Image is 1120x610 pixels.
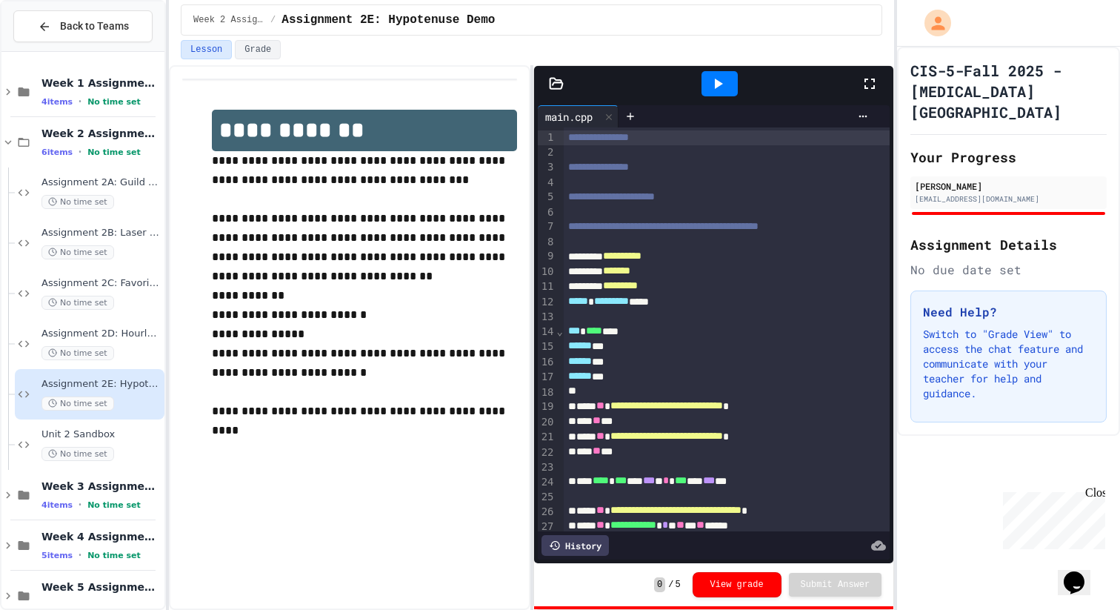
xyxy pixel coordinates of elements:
[60,19,129,34] span: Back to Teams
[41,296,114,310] span: No time set
[654,577,665,592] span: 0
[556,325,564,337] span: Fold line
[41,127,161,140] span: Week 2 Assignments
[538,279,556,294] div: 11
[801,579,870,591] span: Submit Answer
[923,303,1094,321] h3: Need Help?
[41,328,161,340] span: Assignment 2D: Hourly Wages
[538,295,556,310] div: 12
[41,76,161,90] span: Week 1 Assignments
[41,551,73,560] span: 5 items
[915,179,1102,193] div: [PERSON_NAME]
[538,105,619,127] div: main.cpp
[41,176,161,189] span: Assignment 2A: Guild of Corellia Industries
[541,535,609,556] div: History
[915,193,1102,205] div: [EMAIL_ADDRESS][DOMAIN_NAME]
[997,486,1105,549] iframe: chat widget
[668,579,673,591] span: /
[923,327,1094,401] p: Switch to "Grade View" to access the chat feature and communicate with your teacher for help and ...
[181,40,232,59] button: Lesson
[538,460,556,475] div: 23
[41,530,161,543] span: Week 4 Assignments
[235,40,281,59] button: Grade
[193,14,264,26] span: Week 2 Assignments
[538,415,556,430] div: 20
[41,147,73,157] span: 6 items
[41,277,161,290] span: Assignment 2C: Favorite Movie and Character
[789,573,882,597] button: Submit Answer
[41,428,161,441] span: Unit 2 Sandbox
[538,385,556,400] div: 18
[79,96,81,107] span: •
[41,580,161,594] span: Week 5 Assignments
[79,549,81,561] span: •
[538,505,556,520] div: 26
[538,109,600,125] div: main.cpp
[87,551,141,560] span: No time set
[538,475,556,490] div: 24
[538,310,556,325] div: 13
[41,346,114,360] span: No time set
[538,370,556,385] div: 17
[538,219,556,234] div: 7
[538,265,556,279] div: 10
[538,235,556,250] div: 8
[41,97,73,107] span: 4 items
[538,190,556,205] div: 5
[910,147,1107,168] h2: Your Progress
[675,579,680,591] span: 5
[41,397,114,411] span: No time set
[538,176,556,190] div: 4
[87,147,141,157] span: No time set
[538,355,556,370] div: 16
[538,130,556,145] div: 1
[270,14,276,26] span: /
[538,205,556,220] div: 6
[910,234,1107,255] h2: Assignment Details
[910,60,1107,122] h1: CIS-5-Fall 2025 - [MEDICAL_DATA][GEOGRAPHIC_DATA]
[538,490,556,505] div: 25
[6,6,102,94] div: Chat with us now!Close
[79,499,81,511] span: •
[538,430,556,445] div: 21
[538,160,556,175] div: 3
[87,97,141,107] span: No time set
[538,445,556,460] div: 22
[13,10,153,42] button: Back to Teams
[41,245,114,259] span: No time set
[41,447,114,461] span: No time set
[538,325,556,339] div: 14
[41,480,161,493] span: Week 3 Assignments
[910,261,1107,279] div: No due date set
[538,339,556,354] div: 15
[41,195,114,209] span: No time set
[909,6,955,40] div: My Account
[538,520,556,534] div: 27
[1058,551,1105,595] iframe: chat widget
[538,145,556,160] div: 2
[41,500,73,510] span: 4 items
[538,249,556,264] div: 9
[41,378,161,391] span: Assignment 2E: Hypotenuse Demo
[538,400,556,414] div: 19
[693,572,781,597] button: View grade
[79,146,81,158] span: •
[87,500,141,510] span: No time set
[41,227,161,239] span: Assignment 2B: Laser Wars Cantina
[281,11,495,29] span: Assignment 2E: Hypotenuse Demo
